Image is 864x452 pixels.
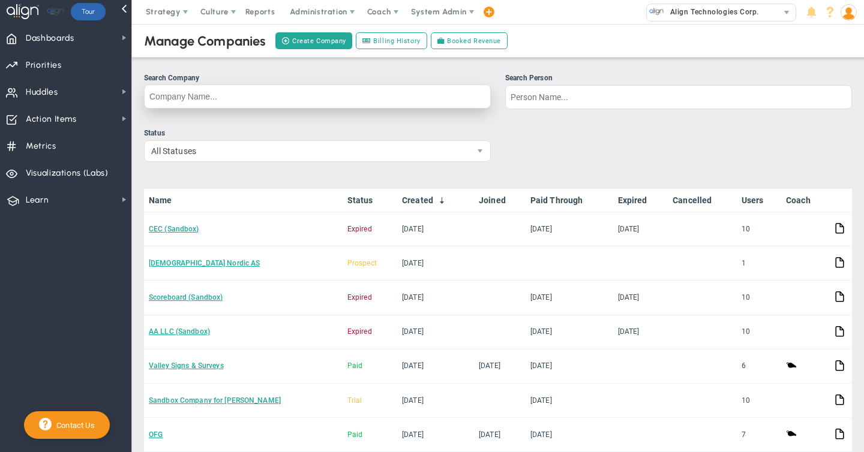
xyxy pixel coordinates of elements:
div: Manage Companies [144,33,266,49]
td: [DATE] [526,349,613,384]
span: Culture [200,7,229,16]
a: Valley Signs & Surveys [149,361,224,370]
span: Expired [347,225,372,233]
td: 1 [737,246,781,281]
td: [DATE] [526,418,613,452]
div: Search Company [144,73,491,84]
a: Joined [479,195,520,205]
td: [DATE] [526,281,613,315]
span: Learn [26,188,49,213]
a: Status [347,195,392,205]
td: [DATE] [397,315,474,349]
a: Created [402,195,469,205]
a: CEC (Sandbox) [149,225,199,233]
a: Booked Revenue [431,32,508,49]
span: System Admin [411,7,467,16]
input: Search Company [144,85,491,109]
span: Metrics [26,134,56,159]
a: OFG [149,430,163,439]
button: Create Company [275,32,352,49]
span: select [778,4,796,21]
a: Cancelled [673,195,731,205]
span: Paid [347,361,363,370]
td: 10 [737,315,781,349]
a: [DEMOGRAPHIC_DATA] Nordic AS [149,259,260,267]
img: 10991.Company.photo [649,4,664,19]
span: Paid [347,430,363,439]
td: 10 [737,384,781,418]
td: [DATE] [474,418,526,452]
span: Coach [367,7,391,16]
td: [DATE] [474,349,526,384]
span: Align Technologies Corp. [664,4,759,20]
a: Scoreboard (Sandbox) [149,293,223,302]
span: Contact Us [52,421,95,430]
a: Coach [786,195,824,205]
a: Expired [618,195,663,205]
td: [DATE] [613,212,668,246]
div: Search Person [505,73,852,84]
img: 50249.Person.photo [841,4,857,20]
span: Prospect [347,259,377,267]
a: Name [149,195,337,205]
td: [DATE] [397,418,474,452]
span: Strategy [146,7,181,16]
span: Trial [347,396,362,405]
div: Status [144,128,491,139]
td: [DATE] [526,384,613,418]
td: 10 [737,212,781,246]
span: Action Items [26,107,77,132]
td: 10 [737,281,781,315]
td: [DATE] [397,281,474,315]
a: Paid Through [530,195,608,205]
td: [DATE] [397,349,474,384]
a: AA LLC (Sandbox) [149,327,210,336]
td: [DATE] [613,315,668,349]
td: [DATE] [526,315,613,349]
span: select [470,141,490,161]
span: Expired [347,293,372,302]
a: Sandbox Company for [PERSON_NAME] [149,396,281,405]
span: Priorities [26,53,62,78]
span: Expired [347,327,372,336]
span: Administration [290,7,347,16]
a: Billing History [356,32,427,49]
td: [DATE] [613,281,668,315]
td: [DATE] [397,246,474,281]
td: [DATE] [397,212,474,246]
a: Users [742,195,776,205]
span: Dashboards [26,26,74,51]
span: Visualizations (Labs) [26,161,109,186]
input: Search Person [505,85,852,109]
td: [DATE] [397,384,474,418]
td: 7 [737,418,781,452]
span: All Statuses [145,141,470,161]
td: 6 [737,349,781,384]
span: Huddles [26,80,58,105]
td: [DATE] [526,212,613,246]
